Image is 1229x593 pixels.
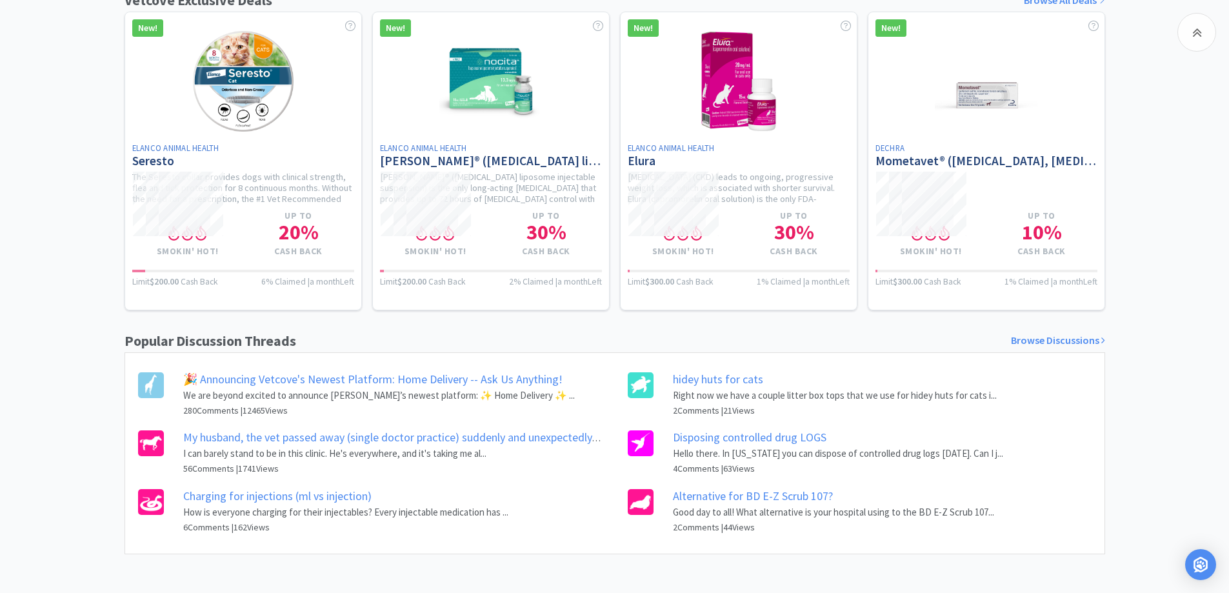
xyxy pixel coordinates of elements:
a: Alternative for BD E-Z Scrub 107? [673,488,833,503]
a: hidey huts for cats [673,372,763,387]
h1: 30 % [491,222,602,243]
h4: Cash Back [243,246,354,257]
p: Good day to all! What alternative is your hospital using to the BD E-Z Scrub 107... [673,505,994,520]
h4: Cash Back [986,246,1097,257]
h6: 4 Comments | 63 Views [673,461,1003,476]
h1: 30 % [739,222,850,243]
h4: Cash Back [491,246,602,257]
a: Charging for injections (ml vs injection) [183,488,372,503]
p: I can barely stand to be in this clinic. He's everywhere, and it's taking me al... [183,446,602,461]
h4: Smokin' Hot! [380,246,491,257]
h6: 56 Comments | 1741 Views [183,461,602,476]
h4: Cash Back [739,246,850,257]
a: New!Elanco Animal HealthElura[MEDICAL_DATA] (CKD) leads to ongoing, progressive weight loss, whic... [620,12,857,310]
p: Hello there. In [US_STATE] you can dispose of controlled drug logs [DATE]. Can I j... [673,446,1003,461]
h4: Up to [491,210,602,221]
a: Disposing controlled drug LOGS [673,430,826,445]
h4: Smokin' Hot! [628,246,739,257]
h4: Up to [739,210,850,221]
p: How is everyone charging for their injectables? Every injectable medication has ... [183,505,508,520]
h4: Up to [986,210,1097,221]
h4: Smokin' Hot! [132,246,243,257]
h4: Smokin' Hot! [875,246,986,257]
h4: Up to [243,210,354,221]
div: Open Intercom Messenger [1185,549,1216,580]
h1: 20 % [243,222,354,243]
h6: 2 Comments | 44 Views [673,520,994,534]
p: We are beyond excited to announce [PERSON_NAME]’s newest platform: ✨ Home Delivery ✨ ... [183,388,575,403]
a: 🎉 Announcing Vetcove's Newest Platform: Home Delivery -- Ask Us Anything! [183,372,563,387]
a: New!Elanco Animal HealthSerestoThe Seresto collar provides dogs with clinical strength, flea and ... [125,12,362,310]
a: Browse Discussions [1011,332,1105,349]
h1: Popular Discussion Threads [125,330,296,352]
h1: 10 % [986,222,1097,243]
h6: 280 Comments | 12465 Views [183,403,575,417]
h6: 6 Comments | 162 Views [183,520,508,534]
p: Right now we have a couple litter box tops that we use for hidey huts for cats i... [673,388,997,403]
a: New!DechraMometavet® ([MEDICAL_DATA], [MEDICAL_DATA] anhydrous, and [MEDICAL_DATA] otic suspensio... [868,12,1105,310]
a: New!Elanco Animal Health[PERSON_NAME]® ([MEDICAL_DATA] liposome injectable suspension)[PERSON_NAM... [372,12,610,310]
h6: 2 Comments | 21 Views [673,403,997,417]
a: My husband, the vet passed away (single doctor practice) suddenly and unexpectedly, how can I go ... [183,430,686,445]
